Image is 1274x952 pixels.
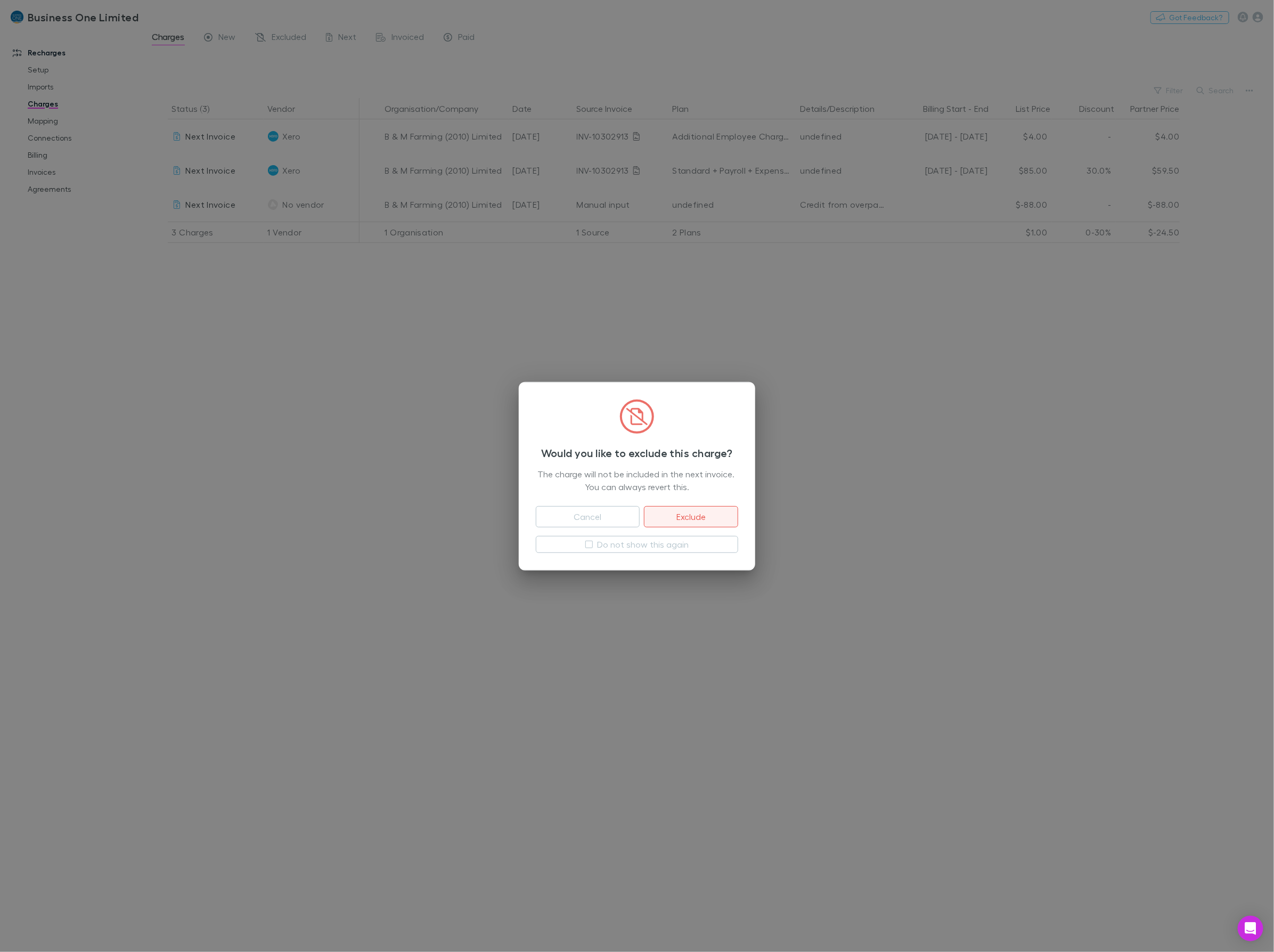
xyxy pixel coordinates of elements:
button: Exclude [644,506,738,527]
div: The charge will not be included in the next invoice. You can always revert this. [536,468,738,493]
button: Cancel [536,506,640,527]
div: Open Intercom Messenger [1238,916,1263,941]
h3: Would you like to exclude this charge? [536,446,738,459]
label: Do not show this again [597,538,689,551]
button: Do not show this again [536,536,738,553]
